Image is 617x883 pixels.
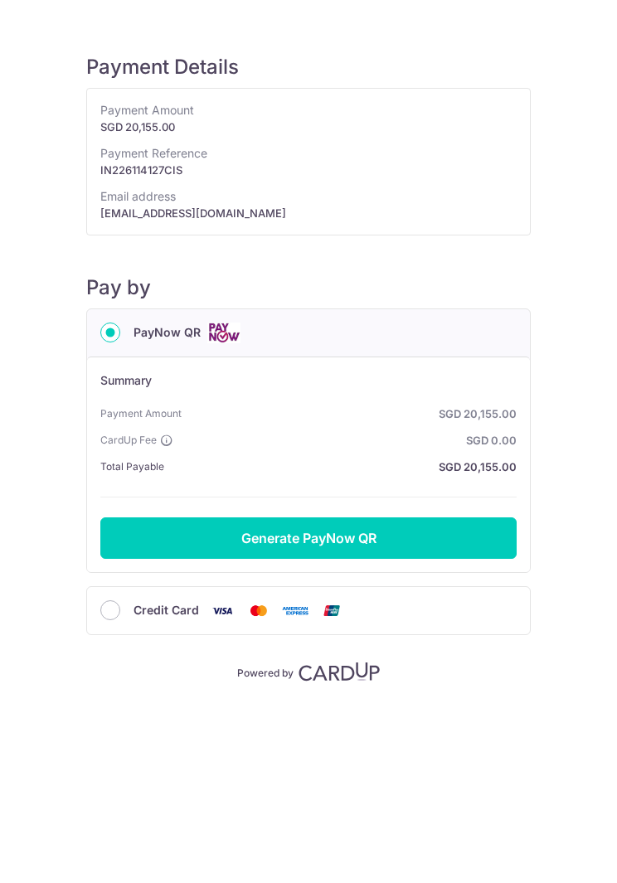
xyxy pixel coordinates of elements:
span: Email address [100,188,517,205]
h6: Summary [100,371,517,391]
strong: SGD 20,155.00 [171,457,517,477]
span: PayNow QR [134,323,201,342]
span: Payment Reference [100,145,517,162]
p: Powered by [237,663,294,680]
div: Credit Card Visa Mastercard American Express Union Pay [100,600,517,621]
img: American Express [279,600,312,621]
img: Cards logo [207,323,240,343]
span: Credit Card [134,600,199,620]
strong: [EMAIL_ADDRESS][DOMAIN_NAME] [100,205,517,221]
span: Total Payable [100,457,164,477]
span: CardUp Fee [100,430,157,450]
img: Union Pay [315,600,348,621]
h5: Payment Details [86,55,531,80]
strong: SGD 20,155.00 [100,119,517,135]
div: PayNow QR Cards logo [100,323,517,343]
img: Visa [206,600,239,621]
strong: SGD 20,155.00 [188,404,517,424]
strong: SGD 0.00 [180,430,517,450]
h5: Pay by [86,275,531,300]
span: Payment Amount [100,404,182,424]
img: CardUp [299,662,380,682]
span: Payment Amount [100,102,517,119]
strong: IN226114127CIS [100,162,517,178]
img: Mastercard [242,600,275,621]
button: Generate PayNow QR [100,517,517,559]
